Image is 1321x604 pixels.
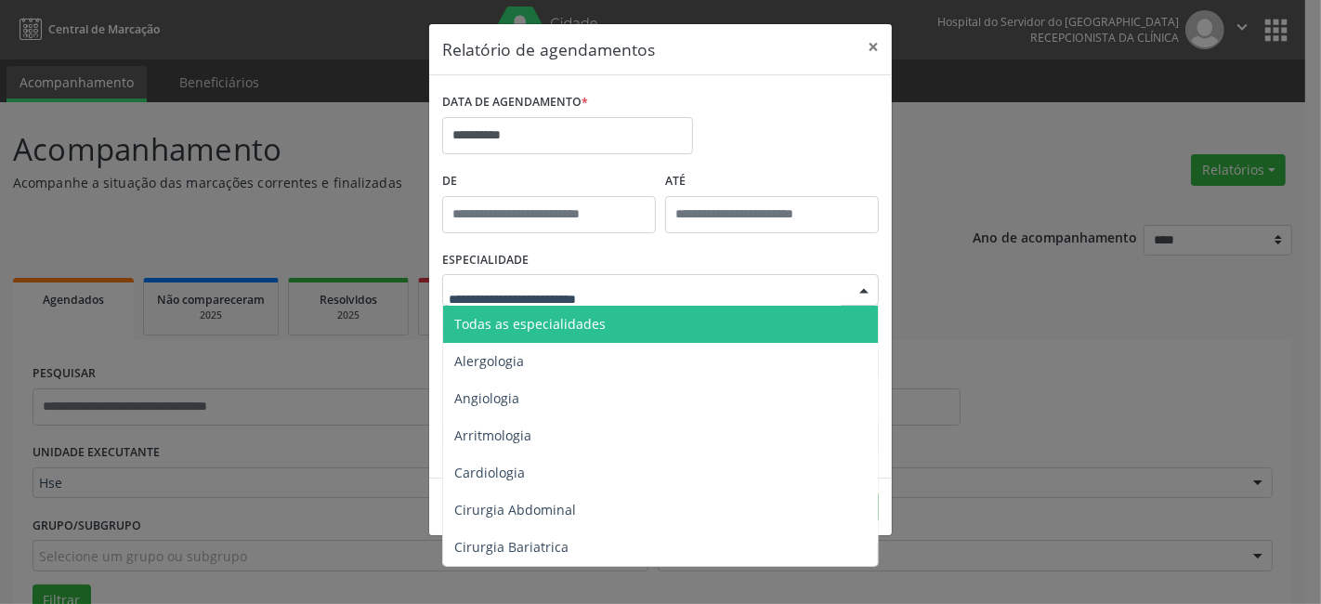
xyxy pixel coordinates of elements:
span: Cirurgia Bariatrica [454,538,569,556]
button: Close [855,24,892,70]
span: Todas as especialidades [454,315,606,333]
label: De [442,167,656,196]
span: Angiologia [454,389,519,407]
span: Arritmologia [454,427,531,444]
h5: Relatório de agendamentos [442,37,655,61]
label: DATA DE AGENDAMENTO [442,88,588,117]
label: ATÉ [665,167,879,196]
span: Cardiologia [454,464,525,481]
span: Cirurgia Abdominal [454,501,576,519]
span: Alergologia [454,352,524,370]
label: ESPECIALIDADE [442,246,529,275]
